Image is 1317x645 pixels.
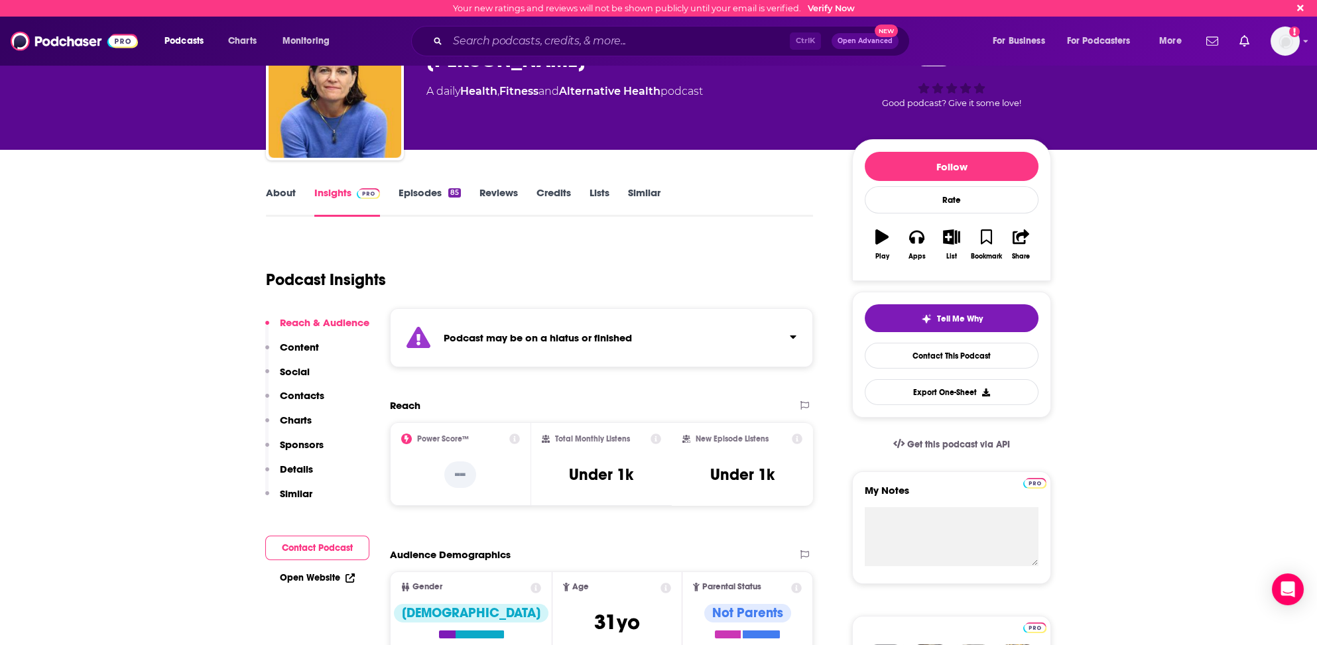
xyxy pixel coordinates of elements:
a: Get this podcast via API [883,428,1021,461]
span: Good podcast? Give it some love! [882,98,1021,108]
span: Logged in as BretAita [1271,27,1300,56]
span: For Business [993,32,1045,50]
section: Click to expand status details [390,308,813,367]
img: Dr. Mindy Pelz [269,25,401,158]
h2: Reach [390,399,420,412]
img: Podchaser Pro [1023,478,1046,489]
strong: Podcast may be on a hiatus or finished [444,331,632,344]
button: List [934,221,969,268]
span: Charts [228,32,257,50]
button: Contact Podcast [265,536,369,560]
span: Podcasts [164,32,204,50]
div: Search podcasts, credits, & more... [424,26,922,56]
p: Contacts [280,389,324,402]
button: Social [265,365,310,390]
h2: Power Score™ [417,434,469,443]
a: Episodes85 [399,186,461,217]
a: Health [460,85,497,97]
button: Similar [265,487,312,512]
p: Sponsors [280,438,324,451]
div: 0Good podcast? Give it some love! [852,34,1051,117]
div: [DEMOGRAPHIC_DATA] [394,604,548,622]
button: Contacts [265,389,324,414]
span: , [497,85,499,97]
div: Open Intercom Messenger [1272,573,1304,605]
p: Content [280,341,319,353]
button: Reach & Audience [265,316,369,341]
a: Open Website [280,572,355,583]
p: Reach & Audience [280,316,369,329]
a: Show notifications dropdown [1234,30,1255,52]
button: tell me why sparkleTell Me Why [865,304,1038,332]
span: More [1159,32,1182,50]
svg: Email not verified [1289,27,1300,37]
span: Tell Me Why [937,314,983,324]
a: Pro website [1023,620,1046,633]
a: Charts [219,30,265,52]
p: Details [280,463,313,475]
div: List [946,253,957,261]
img: tell me why sparkle [921,314,932,324]
img: Podchaser Pro [1023,622,1046,633]
span: Age [572,583,589,591]
span: Ctrl K [790,32,821,50]
h3: Under 1k [710,465,775,485]
h2: Total Monthly Listens [555,434,630,443]
button: open menu [1058,30,1150,52]
a: Pro website [1023,476,1046,489]
a: Fitness [499,85,538,97]
button: open menu [983,30,1062,52]
h1: Podcast Insights [266,270,386,290]
h2: Audience Demographics [390,548,511,561]
p: Social [280,365,310,378]
a: Credits [536,186,571,217]
span: and [538,85,559,97]
button: open menu [1150,30,1198,52]
input: Search podcasts, credits, & more... [448,30,790,52]
h3: Under 1k [569,465,633,485]
div: Your new ratings and reviews will not be shown publicly until your email is verified. [453,3,855,13]
button: Content [265,341,319,365]
div: Bookmark [971,253,1002,261]
span: New [875,25,899,37]
span: Get this podcast via API [907,439,1010,450]
button: Sponsors [265,438,324,463]
div: A daily podcast [426,84,703,99]
a: Reviews [479,186,518,217]
button: Export One-Sheet [865,379,1038,405]
button: Charts [265,414,312,438]
p: Charts [280,414,312,426]
img: Podchaser - Follow, Share and Rate Podcasts [11,29,138,54]
div: Rate [865,186,1038,213]
a: Contact This Podcast [865,343,1038,369]
a: Similar [628,186,660,217]
button: Show profile menu [1271,27,1300,56]
a: Lists [590,186,609,217]
button: Play [865,221,899,268]
span: Parental Status [702,583,761,591]
img: User Profile [1271,27,1300,56]
a: Alternative Health [559,85,660,97]
span: 31 yo [594,609,640,635]
button: open menu [273,30,347,52]
button: Apps [899,221,934,268]
div: Not Parents [704,604,791,622]
span: Open Advanced [838,38,893,44]
button: open menu [155,30,221,52]
a: Show notifications dropdown [1201,30,1223,52]
p: -- [444,461,476,488]
button: Open AdvancedNew [832,33,899,49]
label: My Notes [865,484,1038,507]
span: Gender [412,583,442,591]
h2: New Episode Listens [696,434,769,443]
span: Monitoring [282,32,330,50]
a: Verify Now [808,3,855,13]
div: 85 [448,188,461,198]
div: Share [1012,253,1030,261]
div: Apps [909,253,926,261]
button: Details [265,463,313,487]
button: Share [1004,221,1038,268]
p: Similar [280,487,312,500]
